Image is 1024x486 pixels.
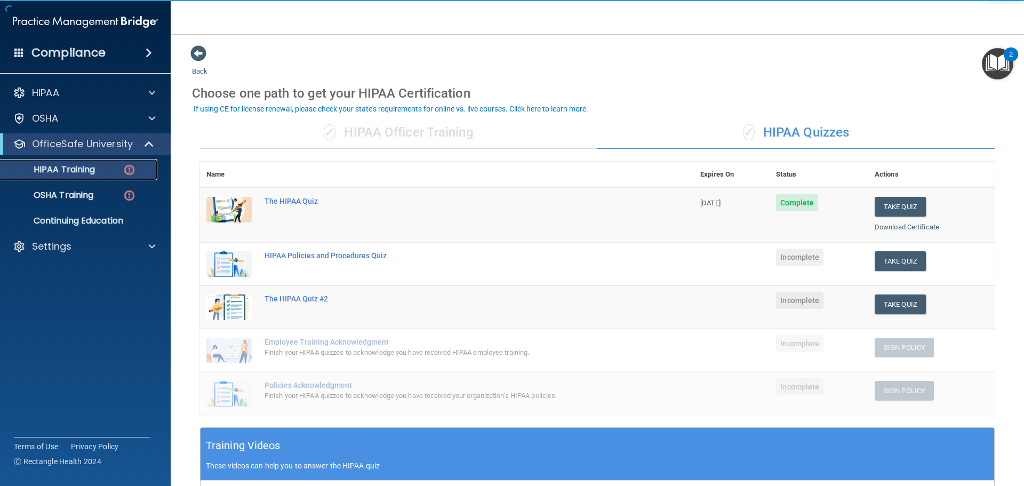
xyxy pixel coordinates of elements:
p: These videos can help you to answer the HIPAA quiz [206,461,989,470]
a: Privacy Policy [71,441,119,452]
div: HIPAA Officer Training [200,117,597,149]
img: PMB logo [13,11,158,33]
h5: Training Videos [206,436,281,455]
div: Finish your HIPAA quizzes to acknowledge you have received HIPAA employee training. [265,346,641,359]
p: HIPAA [32,86,59,99]
span: Ⓒ Rectangle Health 2024 [14,456,101,467]
div: Employee Training Acknowledgment [265,338,641,346]
button: Take Quiz [875,294,926,314]
a: OSHA [13,112,155,125]
div: 2 [1009,54,1013,68]
span: ✓ [743,124,755,140]
h4: Compliance [31,45,106,60]
img: danger-circle.6113f641.png [123,189,136,202]
span: Incomplete [776,292,823,309]
div: The HIPAA Quiz #2 [265,294,641,303]
img: danger-circle.6113f641.png [123,163,136,177]
p: OfficeSafe University [32,138,133,150]
a: HIPAA [13,86,155,99]
div: The HIPAA Quiz [265,197,641,205]
div: HIPAA Policies and Procedures Quiz [265,251,641,260]
th: Name [200,162,258,188]
button: Take Quiz [875,251,926,271]
p: Continuing Education [7,216,153,226]
button: Sign Policy [875,338,934,357]
span: Complete [776,194,818,211]
button: If using CE for license renewal, please check your state's requirements for online vs. live cours... [192,103,590,114]
div: Choose one path to get your HIPAA Certification [192,78,1003,109]
th: Expires On [694,162,770,188]
div: HIPAA Quizzes [597,117,995,149]
p: HIPAA Training [7,164,95,175]
div: If using CE for license renewal, please check your state's requirements for online vs. live cours... [194,105,588,113]
a: Terms of Use [14,441,58,452]
p: Settings [32,240,71,253]
button: Open Resource Center, 2 new notifications [982,48,1013,79]
p: OSHA [32,112,59,125]
span: [DATE] [700,199,721,207]
span: Incomplete [776,249,823,266]
span: Incomplete [776,378,823,395]
th: Status [770,162,868,188]
th: Actions [868,162,995,188]
span: Incomplete [776,335,823,352]
iframe: Drift Widget Chat Controller [839,410,1011,453]
div: Finish your HIPAA quizzes to acknowledge you have received your organization’s HIPAA policies. [265,389,641,402]
a: Download Certificate [875,223,939,231]
a: Back [192,54,207,75]
div: Policies Acknowledgment [265,381,641,389]
button: Take Quiz [875,197,926,217]
button: Sign Policy [875,381,934,401]
a: OfficeSafe University [13,138,155,150]
a: Settings [13,240,155,253]
span: ✓ [324,124,335,140]
p: OSHA Training [7,190,93,201]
